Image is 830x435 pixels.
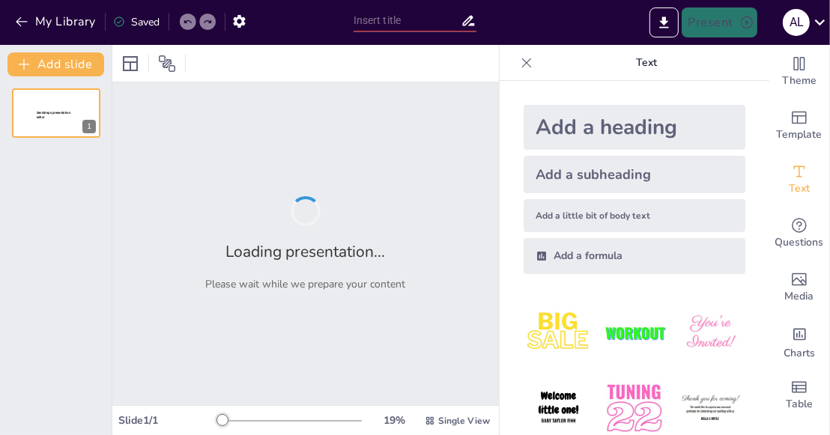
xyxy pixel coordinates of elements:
[789,180,810,197] span: Text
[377,413,413,428] div: 19 %
[118,52,142,76] div: Layout
[777,127,823,143] span: Template
[82,120,96,133] div: 1
[769,153,829,207] div: Add text boxes
[11,10,102,34] button: My Library
[7,52,104,76] button: Add slide
[649,7,679,37] button: Export to PowerPoint
[783,9,810,36] div: A L
[158,55,176,73] span: Position
[113,15,160,29] div: Saved
[769,207,829,261] div: Get real-time input from your audience
[539,45,754,81] p: Text
[783,7,810,37] button: A L
[438,415,490,427] span: Single View
[682,7,757,37] button: Present
[354,10,461,31] input: Insert title
[524,238,745,274] div: Add a formula
[524,105,745,150] div: Add a heading
[524,156,745,193] div: Add a subheading
[118,413,218,428] div: Slide 1 / 1
[226,241,386,262] h2: Loading presentation...
[769,314,829,368] div: Add charts and graphs
[785,288,814,305] span: Media
[206,277,406,291] p: Please wait while we prepare your content
[37,111,70,119] span: Sendsteps presentation editor
[782,73,817,89] span: Theme
[524,199,745,232] div: Add a little bit of body text
[524,298,593,368] img: 1.jpeg
[784,345,815,362] span: Charts
[769,99,829,153] div: Add ready made slides
[769,45,829,99] div: Change the overall theme
[775,234,824,251] span: Questions
[676,298,745,368] img: 3.jpeg
[769,261,829,314] div: Add images, graphics, shapes or video
[12,88,100,138] div: 1
[599,298,669,368] img: 2.jpeg
[769,368,829,422] div: Add a table
[786,396,813,413] span: Table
